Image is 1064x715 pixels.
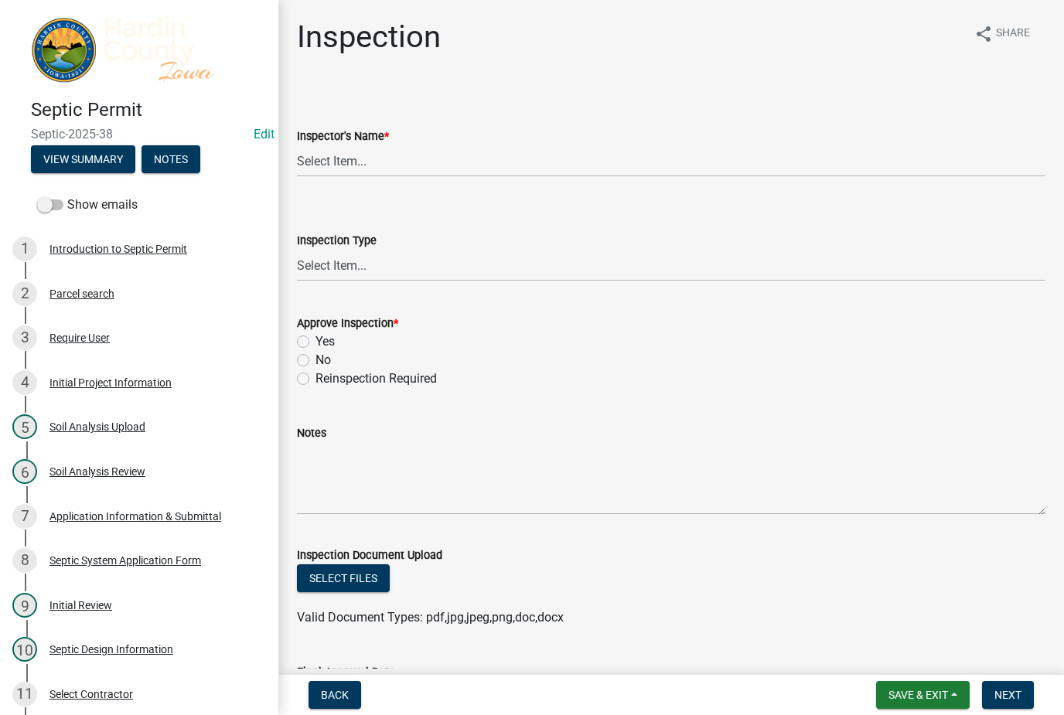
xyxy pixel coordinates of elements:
[315,332,335,351] label: Yes
[49,243,187,254] div: Introduction to Septic Permit
[297,610,564,625] span: Valid Document Types: pdf,jpg,jpeg,png,doc,docx
[12,370,37,395] div: 4
[49,689,133,700] div: Select Contractor
[297,564,390,592] button: Select files
[49,600,112,611] div: Initial Review
[12,237,37,261] div: 1
[297,667,395,678] label: Final Approval Date
[12,682,37,706] div: 11
[31,145,135,173] button: View Summary
[996,25,1030,43] span: Share
[309,681,361,709] button: Back
[31,127,247,141] span: Septic-2025-38
[12,414,37,439] div: 5
[12,548,37,573] div: 8
[974,25,993,43] i: share
[254,127,275,141] a: Edit
[12,281,37,306] div: 2
[297,131,389,142] label: Inspector's Name
[49,377,172,388] div: Initial Project Information
[49,644,173,655] div: Septic Design Information
[49,421,145,432] div: Soil Analysis Upload
[297,318,398,329] label: Approve Inspection
[142,145,200,173] button: Notes
[297,236,377,247] label: Inspection Type
[321,689,349,701] span: Back
[31,155,135,167] wm-modal-confirm: Summary
[49,466,145,477] div: Soil Analysis Review
[37,196,138,214] label: Show emails
[49,555,201,566] div: Septic System Application Form
[315,351,331,369] label: No
[31,99,266,121] h4: Septic Permit
[254,127,275,141] wm-modal-confirm: Edit Application Number
[12,459,37,484] div: 6
[49,288,114,299] div: Parcel search
[297,550,442,561] label: Inspection Document Upload
[49,332,110,343] div: Require User
[142,155,200,167] wm-modal-confirm: Notes
[12,325,37,350] div: 3
[962,19,1042,49] button: shareShare
[31,16,254,83] img: Hardin County, Iowa
[49,511,221,522] div: Application Information & Submittal
[888,689,948,701] span: Save & Exit
[12,593,37,618] div: 9
[315,369,437,388] label: Reinspection Required
[297,428,326,439] label: Notes
[12,504,37,529] div: 7
[12,637,37,662] div: 10
[876,681,970,709] button: Save & Exit
[982,681,1034,709] button: Next
[994,689,1021,701] span: Next
[297,19,441,56] h1: Inspection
